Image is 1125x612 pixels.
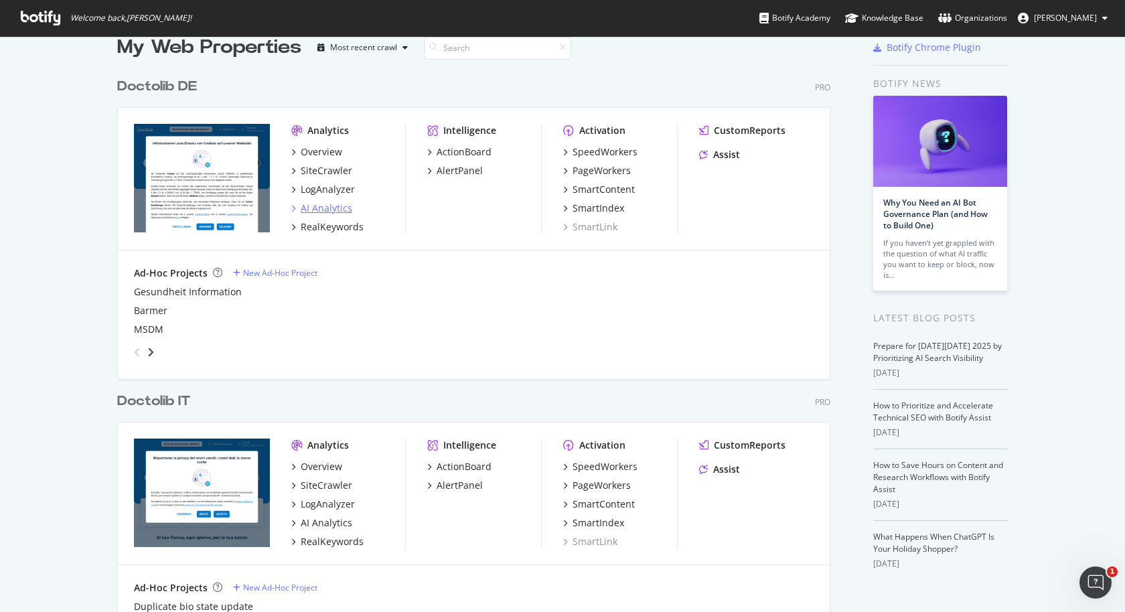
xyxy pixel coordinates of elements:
div: angle-right [146,346,155,359]
span: Maud Laisney [1034,12,1097,23]
img: Why You Need an AI Bot Governance Plan (and How to Build One) [873,96,1007,187]
div: New Ad-Hoc Project [243,267,317,279]
div: Overview [301,460,342,473]
a: Doctolib IT [117,392,196,411]
a: AlertPanel [427,164,483,177]
div: ActionBoard [437,145,492,159]
div: AlertPanel [437,164,483,177]
a: SpeedWorkers [563,460,637,473]
a: PageWorkers [563,479,631,492]
div: [DATE] [873,558,1008,570]
a: What Happens When ChatGPT Is Your Holiday Shopper? [873,531,994,554]
a: SmartLink [563,535,617,548]
div: Botify Chrome Plugin [887,41,981,54]
a: CustomReports [699,439,785,452]
div: RealKeywords [301,220,364,234]
a: Assist [699,463,740,476]
a: ActionBoard [427,460,492,473]
img: www.doctolib.it [134,439,270,547]
div: Overview [301,145,342,159]
div: AlertPanel [437,479,483,492]
iframe: Intercom live chat [1079,566,1112,599]
div: LogAnalyzer [301,498,355,511]
div: angle-left [129,341,146,363]
a: SmartIndex [563,516,624,530]
div: AI Analytics [301,516,352,530]
a: SmartContent [563,183,635,196]
div: SpeedWorkers [573,145,637,159]
a: RealKeywords [291,220,364,234]
div: PageWorkers [573,479,631,492]
a: Doctolib DE [117,77,202,96]
div: RealKeywords [301,535,364,548]
div: [DATE] [873,498,1008,510]
a: LogAnalyzer [291,183,355,196]
a: PageWorkers [563,164,631,177]
a: How to Prioritize and Accelerate Technical SEO with Botify Assist [873,400,993,423]
a: AI Analytics [291,516,352,530]
div: Latest Blog Posts [873,311,1008,325]
div: [DATE] [873,367,1008,379]
div: Pro [815,82,830,93]
a: SiteCrawler [291,479,352,492]
div: Ad-Hoc Projects [134,266,208,280]
a: Why You Need an AI Bot Governance Plan (and How to Build One) [883,197,988,231]
div: SpeedWorkers [573,460,637,473]
a: Gesundheit Information [134,285,242,299]
a: Assist [699,148,740,161]
a: SpeedWorkers [563,145,637,159]
div: Doctolib DE [117,77,197,96]
div: PageWorkers [573,164,631,177]
a: New Ad-Hoc Project [233,582,317,593]
div: Pro [815,396,830,408]
button: Most recent crawl [312,37,413,58]
input: Search [424,36,571,60]
div: Analytics [307,124,349,137]
div: New Ad-Hoc Project [243,582,317,593]
span: 1 [1107,566,1118,577]
a: Botify Chrome Plugin [873,41,981,54]
a: AI Analytics [291,202,352,215]
div: Assist [713,148,740,161]
div: CustomReports [714,124,785,137]
div: Analytics [307,439,349,452]
img: doctolib.de [134,124,270,232]
div: AI Analytics [301,202,352,215]
button: [PERSON_NAME] [1007,7,1118,29]
a: ActionBoard [427,145,492,159]
a: MSDM [134,323,163,336]
div: Knowledge Base [845,11,923,25]
div: Activation [579,439,625,452]
div: Botify Academy [759,11,830,25]
div: Intelligence [443,124,496,137]
a: Overview [291,145,342,159]
div: My Web Properties [117,34,301,61]
div: SmartContent [573,183,635,196]
a: New Ad-Hoc Project [233,267,317,279]
span: Welcome back, [PERSON_NAME] ! [70,13,192,23]
div: SiteCrawler [301,479,352,492]
div: Botify news [873,76,1008,91]
div: Organizations [938,11,1007,25]
div: CustomReports [714,439,785,452]
a: SiteCrawler [291,164,352,177]
div: Assist [713,463,740,476]
a: SmartContent [563,498,635,511]
a: AlertPanel [427,479,483,492]
div: SiteCrawler [301,164,352,177]
div: Intelligence [443,439,496,452]
div: SmartLink [563,220,617,234]
div: SmartIndex [573,202,624,215]
div: Most recent crawl [330,44,397,52]
div: LogAnalyzer [301,183,355,196]
a: Prepare for [DATE][DATE] 2025 by Prioritizing AI Search Visibility [873,340,1002,364]
a: Overview [291,460,342,473]
div: SmartIndex [573,516,624,530]
a: How to Save Hours on Content and Research Workflows with Botify Assist [873,459,1003,495]
a: Barmer [134,304,167,317]
div: Ad-Hoc Projects [134,581,208,595]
